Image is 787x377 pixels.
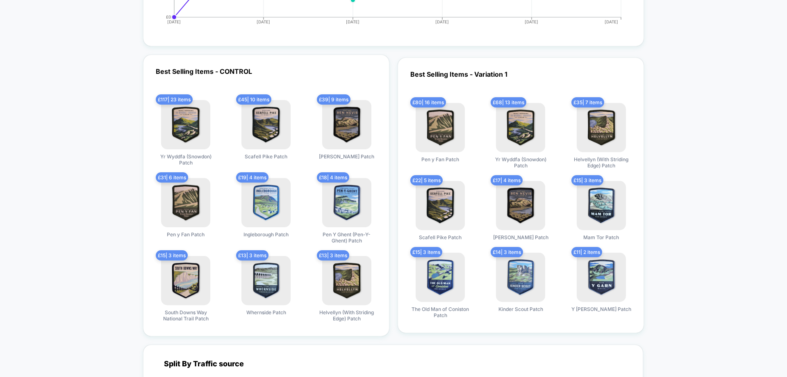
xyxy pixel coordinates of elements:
[416,253,465,302] img: produt
[161,256,210,305] img: produt
[571,156,632,169] span: Helvellyn (With Striding Edge) Patch
[605,19,619,24] tspan: [DATE]
[161,178,210,227] img: produt
[410,175,443,185] span: £ 22 | 5 items
[241,100,291,149] img: produt
[571,175,603,185] span: £ 15 | 3 items
[156,94,193,105] span: £ 117 | 23 items
[236,250,268,260] span: £ 13 | 3 items
[577,253,626,302] img: produt
[167,231,205,238] span: Pen y Fan Patch
[317,250,349,260] span: £ 13 | 3 items
[577,103,626,152] img: produt
[490,156,551,169] span: Yr Wyddfa (Snowdon) Patch
[498,306,543,312] span: Kinder Scout Patch
[241,178,291,227] img: produt
[166,14,171,19] tspan: £0
[571,97,604,107] span: £ 35 | 7 items
[525,19,539,24] tspan: [DATE]
[161,100,210,149] img: produt
[156,172,188,183] span: £ 31 | 6 items
[243,231,289,238] span: Ingleborough Patch
[410,97,446,107] span: £ 80 | 16 items
[496,253,545,302] img: produt
[156,250,188,260] span: £ 15 | 3 items
[491,247,523,257] span: £ 14 | 3 items
[409,306,471,318] span: The Old Man of Coniston Patch
[319,153,374,160] span: [PERSON_NAME] Patch
[155,309,216,322] span: South Downs Way National Trail Patch
[245,153,287,160] span: Scafell Pike Patch
[571,247,602,257] span: £ 11 | 2 items
[155,153,216,166] span: Yr Wyddfa (Snowdon) Patch
[246,309,286,315] span: Whernside Patch
[317,94,350,105] span: £ 39 | 9 items
[571,306,631,312] span: Y [PERSON_NAME] Patch
[316,231,378,244] span: Pen Y Ghent (Pen-Y-Ghent) Patch
[410,247,442,257] span: £ 15 | 3 items
[577,181,626,230] img: produt
[496,181,545,230] img: produt
[419,234,462,240] span: Scafell Pike Patch
[317,172,349,183] span: £ 18 | 4 items
[158,359,628,368] div: Split By Traffic source
[491,97,526,107] span: £ 68 | 13 items
[322,178,371,227] img: produt
[257,19,270,24] tspan: [DATE]
[322,100,371,149] img: produt
[496,103,545,152] img: produt
[236,94,271,105] span: £ 45 | 10 items
[236,172,268,183] span: £ 19 | 4 items
[241,256,291,305] img: produt
[316,309,378,322] span: Helvellyn (With Striding Edge) Patch
[416,103,465,152] img: produt
[493,234,548,240] span: [PERSON_NAME] Patch
[346,19,359,24] tspan: [DATE]
[167,19,181,24] tspan: [DATE]
[421,156,459,162] span: Pen y Fan Patch
[322,256,371,305] img: produt
[491,175,523,185] span: £ 17 | 4 items
[436,19,449,24] tspan: [DATE]
[416,181,465,230] img: produt
[583,234,619,240] span: Mam Tor Patch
